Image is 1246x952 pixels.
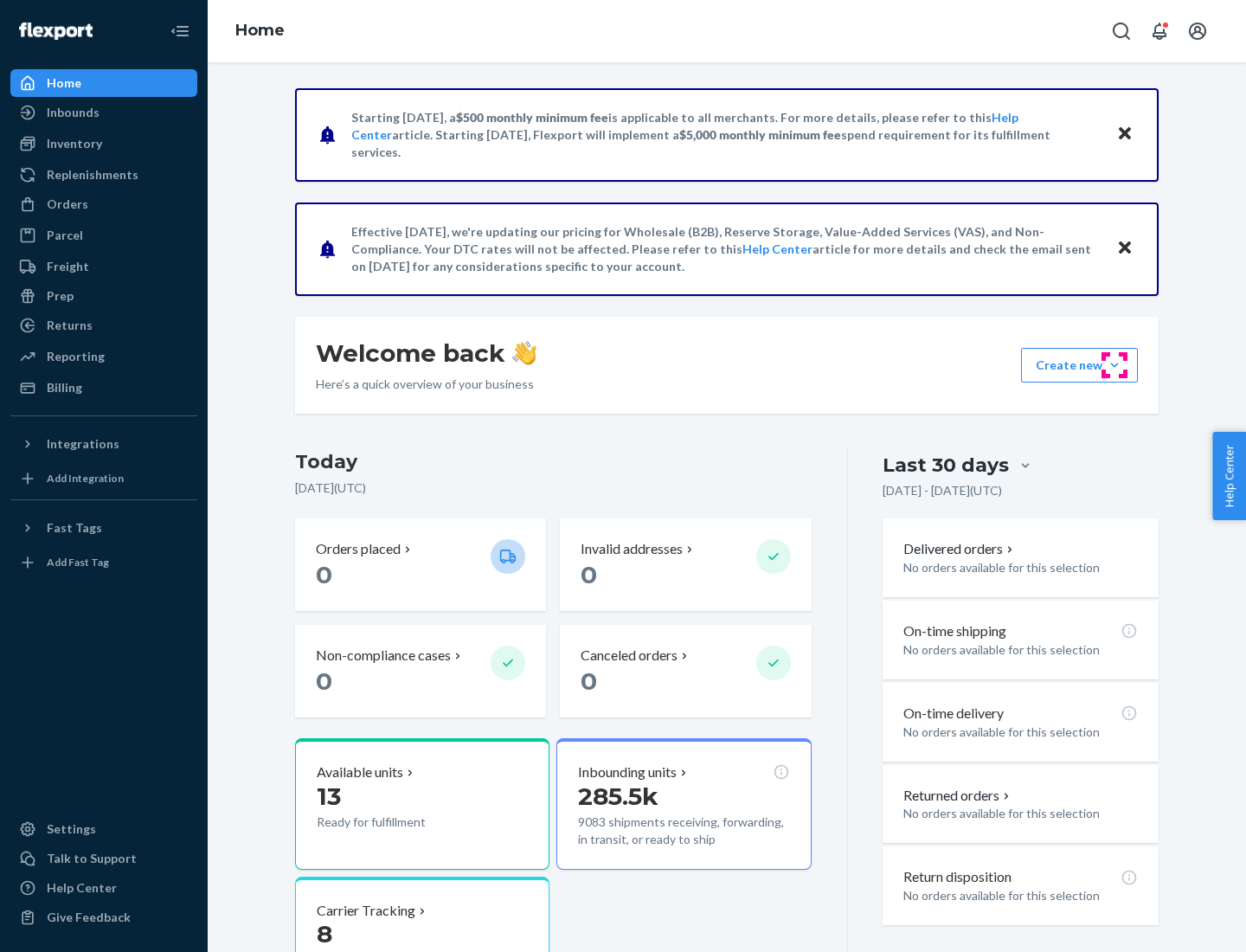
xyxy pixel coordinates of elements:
[47,820,96,838] div: Settings
[903,621,1006,641] p: On-time shipping
[903,867,1012,887] p: Return disposition
[47,227,83,244] div: Parcel
[10,253,197,280] a: Freight
[883,452,1009,479] div: Last 30 days
[47,166,138,183] div: Replenishments
[903,805,1138,822] p: No orders available for this selection
[903,786,1013,806] button: Returned orders
[295,625,546,717] button: Non-compliance cases 0
[903,887,1138,904] p: No orders available for this selection
[316,666,332,696] span: 0
[316,646,451,666] p: Non-compliance cases
[578,762,677,782] p: Inbounding units
[317,762,403,782] p: Available units
[903,641,1138,659] p: No orders available for this selection
[10,514,197,542] button: Fast Tags
[10,845,197,872] a: Talk to Support
[47,471,124,486] div: Add Integration
[47,287,74,305] div: Prep
[903,539,1017,559] button: Delivered orders
[679,127,841,142] span: $5,000 monthly minimum fee
[10,430,197,458] button: Integrations
[903,559,1138,576] p: No orders available for this selection
[47,879,117,897] div: Help Center
[317,901,415,921] p: Carrier Tracking
[10,69,197,97] a: Home
[47,379,82,396] div: Billing
[10,312,197,339] a: Returns
[10,99,197,126] a: Inbounds
[295,518,546,611] button: Orders placed 0
[47,555,109,569] div: Add Fast Tag
[1114,236,1136,261] button: Close
[295,448,812,476] h3: Today
[560,625,811,717] button: Canceled orders 0
[316,539,401,559] p: Orders placed
[351,109,1100,161] p: Starting [DATE], a is applicable to all merchants. For more details, please refer to this article...
[903,724,1138,741] p: No orders available for this selection
[316,338,536,369] h1: Welcome back
[295,479,812,497] p: [DATE] ( UTC )
[10,465,197,492] a: Add Integration
[351,223,1100,275] p: Effective [DATE], we're updating our pricing for Wholesale (B2B), Reserve Storage, Value-Added Se...
[47,909,131,926] div: Give Feedback
[10,549,197,576] a: Add Fast Tag
[581,646,678,666] p: Canceled orders
[456,110,608,125] span: $500 monthly minimum fee
[883,482,1002,499] p: [DATE] - [DATE] ( UTC )
[317,782,341,811] span: 13
[10,343,197,370] a: Reporting
[19,23,93,40] img: Flexport logo
[235,21,285,40] a: Home
[10,815,197,843] a: Settings
[222,6,299,56] ol: breadcrumbs
[10,282,197,310] a: Prep
[47,317,93,334] div: Returns
[1212,432,1246,520] button: Help Center
[581,539,683,559] p: Invalid addresses
[317,814,477,831] p: Ready for fulfillment
[163,14,197,48] button: Close Navigation
[10,874,197,902] a: Help Center
[10,222,197,249] a: Parcel
[10,374,197,402] a: Billing
[512,341,536,365] img: hand-wave emoji
[1021,348,1138,383] button: Create new
[295,738,549,870] button: Available units13Ready for fulfillment
[47,74,81,92] div: Home
[317,919,332,949] span: 8
[556,738,811,870] button: Inbounding units285.5k9083 shipments receiving, forwarding, in transit, or ready to ship
[742,241,812,256] a: Help Center
[47,519,102,537] div: Fast Tags
[47,850,137,867] div: Talk to Support
[581,666,597,696] span: 0
[1104,14,1139,48] button: Open Search Box
[47,104,100,121] div: Inbounds
[10,161,197,189] a: Replenishments
[581,560,597,589] span: 0
[316,560,332,589] span: 0
[903,704,1004,724] p: On-time delivery
[47,435,119,453] div: Integrations
[10,190,197,218] a: Orders
[1114,122,1136,147] button: Close
[47,258,89,275] div: Freight
[10,130,197,158] a: Inventory
[578,814,789,848] p: 9083 shipments receiving, forwarding, in transit, or ready to ship
[1180,14,1215,48] button: Open account menu
[10,904,197,931] button: Give Feedback
[578,782,658,811] span: 285.5k
[1142,14,1177,48] button: Open notifications
[47,348,105,365] div: Reporting
[560,518,811,611] button: Invalid addresses 0
[316,376,536,393] p: Here’s a quick overview of your business
[47,196,88,213] div: Orders
[47,135,102,152] div: Inventory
